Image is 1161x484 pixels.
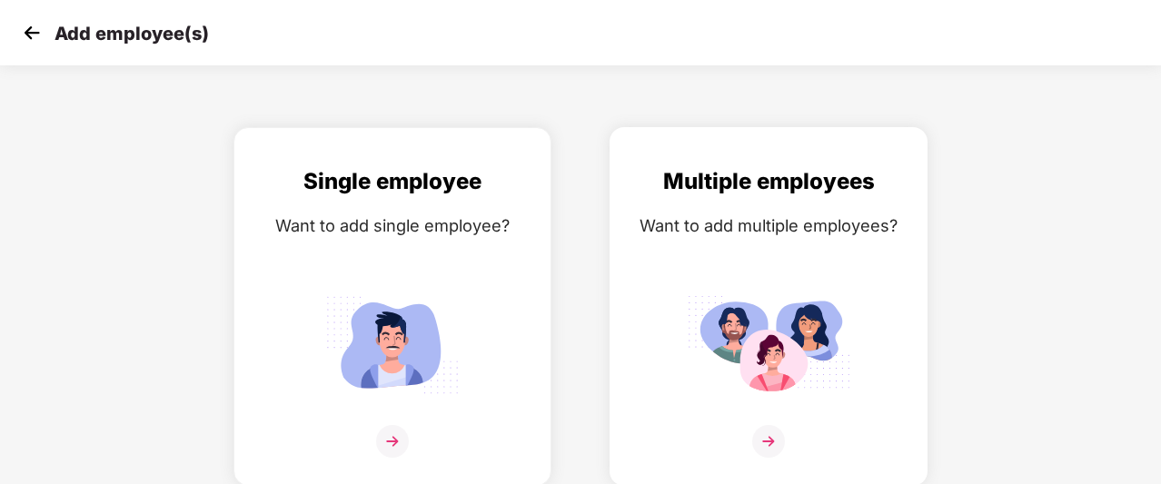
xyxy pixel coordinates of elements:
div: Multiple employees [629,164,908,199]
img: svg+xml;base64,PHN2ZyB4bWxucz0iaHR0cDovL3d3dy53My5vcmcvMjAwMC9zdmciIHdpZHRoPSIzNiIgaGVpZ2h0PSIzNi... [752,425,785,458]
p: Add employee(s) [55,23,209,44]
img: svg+xml;base64,PHN2ZyB4bWxucz0iaHR0cDovL3d3dy53My5vcmcvMjAwMC9zdmciIGlkPSJNdWx0aXBsZV9lbXBsb3llZS... [687,288,850,401]
img: svg+xml;base64,PHN2ZyB4bWxucz0iaHR0cDovL3d3dy53My5vcmcvMjAwMC9zdmciIHdpZHRoPSIzMCIgaGVpZ2h0PSIzMC... [18,19,45,46]
div: Single employee [253,164,532,199]
img: svg+xml;base64,PHN2ZyB4bWxucz0iaHR0cDovL3d3dy53My5vcmcvMjAwMC9zdmciIGlkPSJTaW5nbGVfZW1wbG95ZWUiIH... [311,288,474,401]
div: Want to add single employee? [253,212,532,239]
div: Want to add multiple employees? [629,212,908,239]
img: svg+xml;base64,PHN2ZyB4bWxucz0iaHR0cDovL3d3dy53My5vcmcvMjAwMC9zdmciIHdpZHRoPSIzNiIgaGVpZ2h0PSIzNi... [376,425,409,458]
